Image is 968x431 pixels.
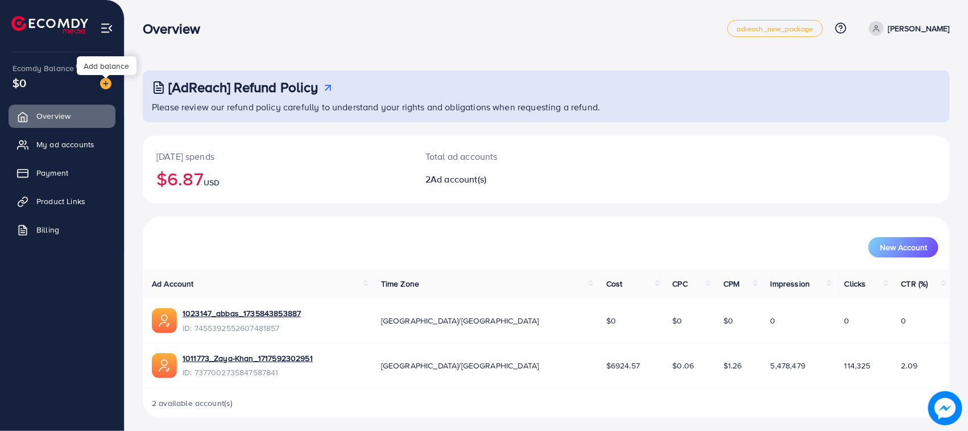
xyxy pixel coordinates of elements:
[9,218,115,241] a: Billing
[431,173,486,185] span: Ad account(s)
[606,360,640,371] span: $6924.57
[771,315,776,326] span: 0
[381,315,539,326] span: [GEOGRAPHIC_DATA]/[GEOGRAPHIC_DATA]
[901,278,928,289] span: CTR (%)
[737,25,813,32] span: adreach_new_package
[723,278,739,289] span: CPM
[606,315,616,326] span: $0
[888,22,950,35] p: [PERSON_NAME]
[152,397,233,409] span: 2 available account(s)
[36,139,94,150] span: My ad accounts
[771,360,805,371] span: 5,478,479
[183,322,301,334] span: ID: 7455392552607481857
[152,278,194,289] span: Ad Account
[100,78,111,89] img: image
[156,168,398,189] h2: $6.87
[9,190,115,213] a: Product Links
[183,308,301,319] a: 1023147_abbas_1735843853887
[152,100,943,114] p: Please review our refund policy carefully to understand your rights and obligations when requesti...
[673,278,688,289] span: CPC
[880,243,927,251] span: New Account
[425,150,600,163] p: Total ad accounts
[156,150,398,163] p: [DATE] spends
[928,391,962,425] img: image
[36,224,59,235] span: Billing
[723,315,733,326] span: $0
[204,177,220,188] span: USD
[9,133,115,156] a: My ad accounts
[381,360,539,371] span: [GEOGRAPHIC_DATA]/[GEOGRAPHIC_DATA]
[152,353,177,378] img: ic-ads-acc.e4c84228.svg
[13,63,74,74] span: Ecomdy Balance
[13,74,26,91] span: $0
[9,161,115,184] a: Payment
[168,79,318,96] h3: [AdReach] Refund Policy
[901,360,918,371] span: 2.09
[864,21,950,36] a: [PERSON_NAME]
[771,278,810,289] span: Impression
[100,22,113,35] img: menu
[11,16,88,34] img: logo
[36,167,68,179] span: Payment
[723,360,742,371] span: $1.26
[152,308,177,333] img: ic-ads-acc.e4c84228.svg
[845,360,871,371] span: 114,325
[425,174,600,185] h2: 2
[36,196,85,207] span: Product Links
[183,353,313,364] a: 1011773_Zaya-Khan_1717592302951
[77,56,136,75] div: Add balance
[727,20,823,37] a: adreach_new_package
[36,110,71,122] span: Overview
[845,315,850,326] span: 0
[673,360,694,371] span: $0.06
[143,20,209,37] h3: Overview
[868,237,938,258] button: New Account
[606,278,623,289] span: Cost
[901,315,907,326] span: 0
[183,367,313,378] span: ID: 7377002735847587841
[381,278,419,289] span: Time Zone
[673,315,682,326] span: $0
[845,278,866,289] span: Clicks
[9,105,115,127] a: Overview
